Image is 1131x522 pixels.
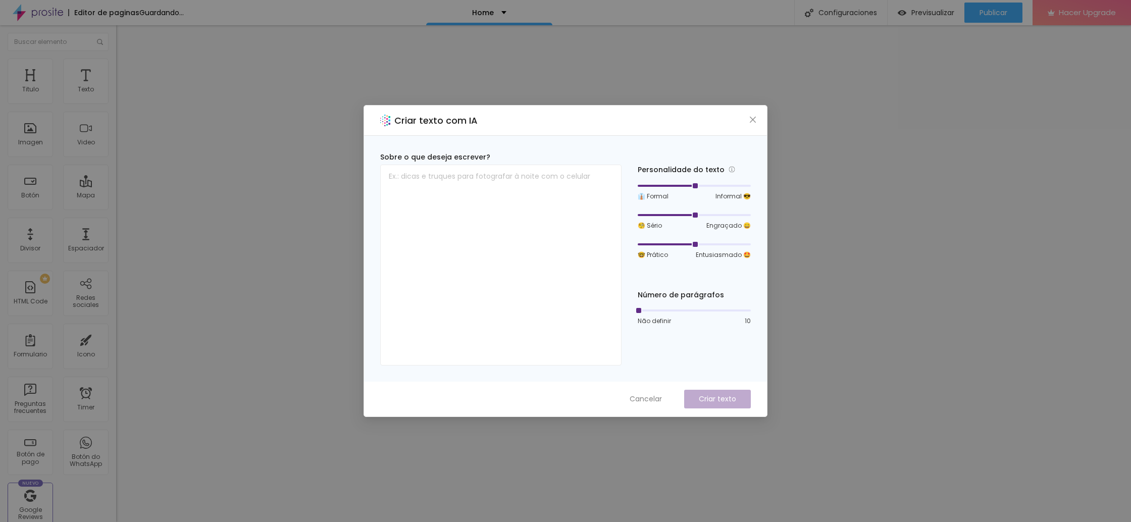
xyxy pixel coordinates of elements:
span: Informal 😎 [715,192,751,201]
div: Espaciador [68,245,104,252]
button: Close [748,115,758,125]
div: Formulario [14,351,47,358]
button: Previsualizar [888,3,964,23]
div: Personalidade do texto [638,164,751,176]
div: Redes sociales [66,294,106,309]
span: 10 [745,317,751,326]
div: Botón de pago [10,451,50,465]
div: Google Reviews [10,506,50,521]
span: 🧐 Sério [638,221,662,230]
div: Número de parágrafos [638,290,751,300]
iframe: Editor [116,25,1131,522]
input: Buscar elemento [8,33,109,51]
span: Não definir [638,317,671,326]
div: Guardando... [139,9,184,16]
div: Video [77,139,95,146]
div: Sobre o que deseja escrever? [380,152,622,163]
h2: Criar texto com IA [394,114,478,127]
div: Texto [78,86,94,93]
p: Home [472,9,494,16]
button: Criar texto [684,390,751,408]
span: Publicar [980,9,1007,17]
span: Entusiasmado 🤩 [696,250,751,259]
div: Mapa [77,192,95,199]
span: Hacer Upgrade [1059,8,1116,17]
div: Preguntas frecuentes [10,400,50,415]
div: Icono [77,351,95,358]
div: Editor de paginas [68,9,139,16]
span: Previsualizar [911,9,954,17]
span: 🤓 Prático [638,250,668,259]
span: Cancelar [630,394,662,404]
div: Nuevo [18,480,43,487]
div: Divisor [20,245,40,252]
div: Timer [77,404,94,411]
img: Icone [805,9,813,17]
span: 👔 Formal [638,192,669,201]
button: Publicar [964,3,1022,23]
div: Titulo [22,86,39,93]
img: view-1.svg [898,9,906,17]
img: Icone [97,39,103,45]
span: Engraçado 😄 [706,221,751,230]
div: Imagen [18,139,43,146]
span: close [749,116,757,124]
div: HTML Code [14,298,47,305]
div: Botón do WhatsApp [66,453,106,468]
button: Cancelar [620,390,672,408]
div: Botón [21,192,39,199]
